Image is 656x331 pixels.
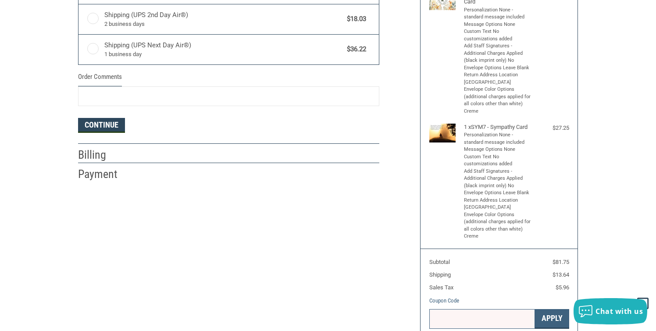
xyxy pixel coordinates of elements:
li: Envelope Options Leave Blank [464,64,532,72]
span: Chat with us [595,306,643,316]
li: Message Options None [464,21,532,28]
h2: Billing [78,148,129,162]
span: Subtotal [429,259,450,265]
span: Sales Tax [429,284,453,291]
li: Envelope Color Options (additional charges applied for all colors other than white) Creme [464,86,532,115]
span: $5.96 [556,284,569,291]
li: Personalization None - standard message included [464,132,532,146]
a: Coupon Code [429,297,459,304]
span: Shipping (UPS Next Day Air®) [104,40,343,59]
li: Add Staff Signatures - Additional Charges Applied (black imprint only) No [464,168,532,190]
li: Message Options None [464,146,532,153]
li: Envelope Color Options (additional charges applied for all colors other than white) Creme [464,211,532,240]
span: $18.03 [342,14,366,24]
span: 2 business days [104,20,343,28]
input: Gift Certificate or Coupon Code [429,309,535,329]
li: Return Address Location [GEOGRAPHIC_DATA] [464,71,532,86]
button: Apply [535,309,569,329]
li: Envelope Options Leave Blank [464,189,532,197]
li: Add Staff Signatures - Additional Charges Applied (black imprint only) No [464,43,532,64]
span: 1 business day [104,50,343,59]
li: Personalization None - standard message included [464,7,532,21]
div: $27.25 [534,124,569,132]
legend: Order Comments [78,72,122,86]
span: $81.75 [553,259,569,265]
li: Custom Text No customizations added [464,153,532,168]
li: Custom Text No customizations added [464,28,532,43]
h2: Payment [78,167,129,182]
span: $13.64 [553,271,569,278]
li: Return Address Location [GEOGRAPHIC_DATA] [464,197,532,211]
button: Chat with us [574,298,647,324]
span: Shipping (UPS 2nd Day Air®) [104,10,343,28]
span: Shipping [429,271,451,278]
span: $36.22 [342,44,366,54]
h4: 1 x SYM7 - Sympathy Card [464,124,532,131]
button: Continue [78,118,125,133]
